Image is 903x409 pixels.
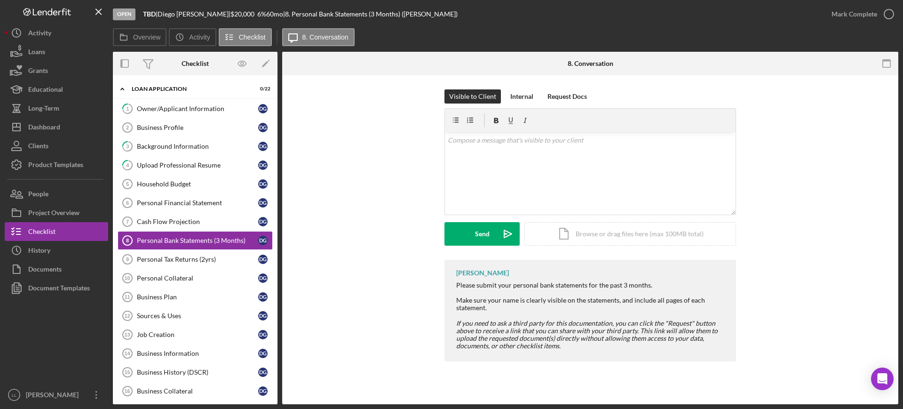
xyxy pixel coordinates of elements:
div: Product Templates [28,155,83,176]
button: Internal [506,89,538,104]
div: Checklist [28,222,55,243]
button: Document Templates [5,279,108,297]
div: Document Templates [28,279,90,300]
div: Job Creation [137,331,258,338]
button: Grants [5,61,108,80]
div: Personal Bank Statements (3 Months) [137,237,258,244]
button: Loans [5,42,108,61]
button: Visible to Client [444,89,501,104]
div: | [143,10,158,18]
a: 6Personal Financial StatementDG [118,193,273,212]
tspan: 2 [126,125,129,130]
div: D G [258,255,268,264]
button: 8. Conversation [282,28,355,46]
a: 14Business InformationDG [118,344,273,363]
a: 16Business CollateralDG [118,382,273,401]
div: 60 mo [266,10,283,18]
a: 13Job CreationDG [118,325,273,344]
div: Loans [28,42,45,64]
a: 8Personal Bank Statements (3 Months)DG [118,231,273,250]
div: Owner/Applicant Information [137,105,258,112]
div: History [28,241,50,262]
tspan: 8 [126,238,129,243]
div: D G [258,123,268,132]
a: 3Background InformationDG [118,137,273,156]
tspan: 10 [124,275,130,281]
div: Personal Financial Statement [137,199,258,207]
div: Educational [28,80,63,101]
div: Personal Tax Returns (2yrs) [137,256,258,263]
a: Checklist [5,222,108,241]
div: Upload Professional Resume [137,161,258,169]
button: Mark Complete [822,5,898,24]
span: $20,000 [230,10,254,18]
tspan: 12 [124,313,130,319]
button: Long-Term [5,99,108,118]
b: TBD [143,10,156,18]
div: Checklist [182,60,209,67]
div: Dashboard [28,118,60,139]
div: Business Profile [137,124,258,131]
a: 10Personal CollateralDG [118,269,273,288]
div: Send [475,222,490,246]
div: Business History (DSCR) [137,369,258,376]
div: | 8. Personal Bank Statements (3 Months) ([PERSON_NAME]) [283,10,458,18]
button: Product Templates [5,155,108,174]
button: Activity [169,28,216,46]
tspan: 15 [124,369,130,375]
button: Activity [5,24,108,42]
div: D G [258,217,268,226]
a: 5Household BudgetDG [118,175,273,193]
div: Long-Term [28,99,59,120]
div: Request Docs [547,89,587,104]
label: 8. Conversation [302,33,349,41]
div: Internal [510,89,533,104]
tspan: 16 [124,388,130,394]
div: Please submit your personal bank statements for the past 3 months. [456,281,727,289]
div: Loan Application [132,86,247,92]
div: 0 / 22 [253,86,270,92]
div: Sources & Uses [137,312,258,320]
tspan: 9 [126,257,129,262]
a: 7Cash Flow ProjectionDG [118,212,273,231]
div: Cash Flow Projection [137,218,258,225]
a: 11Business PlanDG [118,288,273,306]
button: Dashboard [5,118,108,136]
div: Background Information [137,143,258,150]
div: Grants [28,61,48,82]
div: 8. Conversation [568,60,613,67]
div: ​ [456,320,727,350]
div: People [28,184,48,206]
tspan: 14 [124,351,130,356]
div: Business Plan [137,293,258,301]
button: Checklist [219,28,272,46]
div: D G [258,142,268,151]
div: D G [258,330,268,339]
div: D G [258,292,268,302]
button: Clients [5,136,108,155]
a: 4Upload Professional ResumeDG [118,156,273,175]
tspan: 7 [126,219,129,225]
tspan: 11 [124,294,130,300]
div: D G [258,104,268,113]
label: Overview [133,33,160,41]
div: D G [258,236,268,245]
div: Business Information [137,350,258,357]
tspan: 13 [124,332,130,337]
tspan: 3 [126,143,129,149]
tspan: 5 [126,181,129,187]
button: Send [444,222,520,246]
div: D G [258,368,268,377]
button: Project Overview [5,203,108,222]
tspan: 1 [126,105,129,112]
button: History [5,241,108,260]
